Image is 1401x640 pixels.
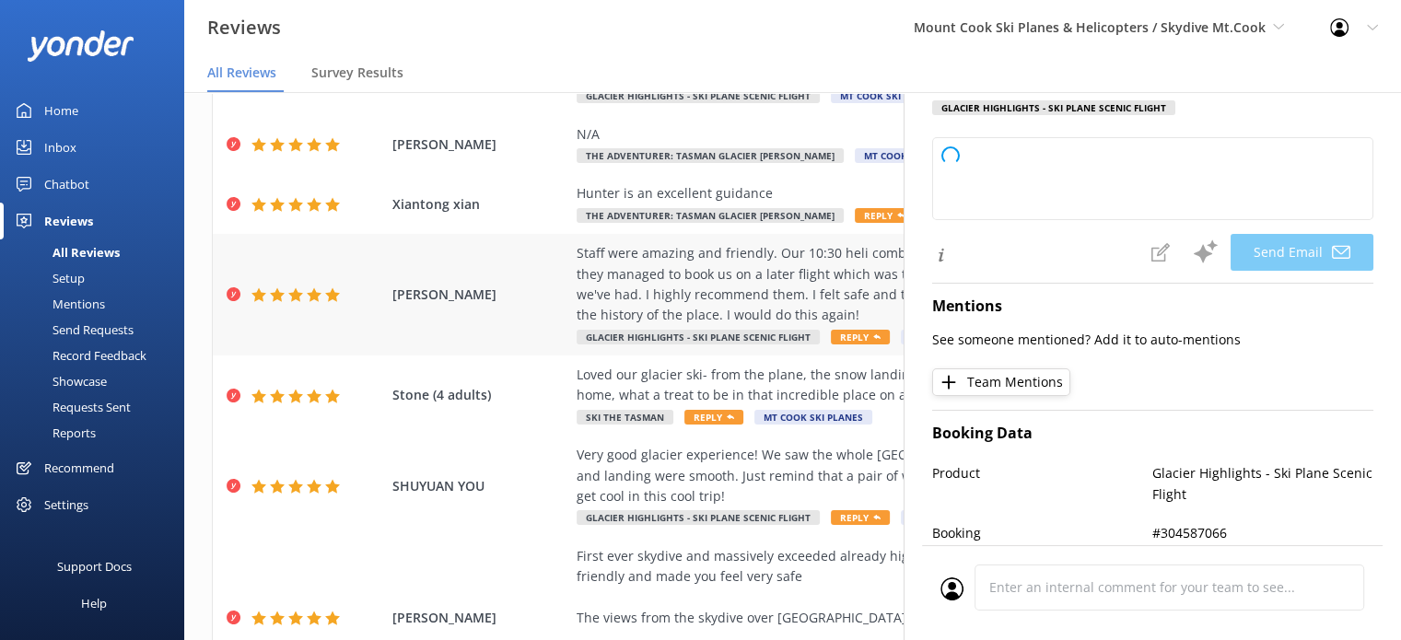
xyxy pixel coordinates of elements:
[11,368,184,394] a: Showcase
[207,13,281,42] h3: Reviews
[940,577,963,600] img: user_profile.svg
[577,510,820,525] span: Glacier Highlights - Ski Plane Scenic Flight
[932,523,1153,543] p: Booking
[311,64,403,82] span: Survey Results
[11,317,184,343] a: Send Requests
[392,385,567,405] span: Stone (4 adults)
[44,203,93,239] div: Reviews
[754,410,872,425] span: Mt Cook Ski Planes
[932,100,1175,115] div: Glacier Highlights - Ski Plane Scenic Flight
[44,486,88,523] div: Settings
[44,166,89,203] div: Chatbot
[11,343,146,368] div: Record Feedback
[57,548,132,585] div: Support Docs
[81,585,107,622] div: Help
[577,243,1248,326] div: Staff were amazing and friendly. Our 10:30 heli combo flight was cancelled due to the weather con...
[11,265,184,291] a: Setup
[44,129,76,166] div: Inbox
[11,265,85,291] div: Setup
[1153,463,1374,505] p: Glacier Highlights - Ski Plane Scenic Flight
[11,239,120,265] div: All Reviews
[932,463,1153,505] p: Product
[11,394,184,420] a: Requests Sent
[392,285,567,305] span: [PERSON_NAME]
[207,64,276,82] span: All Reviews
[11,291,105,317] div: Mentions
[831,510,890,525] span: Reply
[11,343,184,368] a: Record Feedback
[577,124,1248,145] div: N/A
[392,476,567,496] span: SHUYUAN YOU
[932,368,1070,396] button: Team Mentions
[901,510,1019,525] span: Mt Cook Ski Planes
[932,295,1373,319] h4: Mentions
[11,420,96,446] div: Reports
[577,410,673,425] span: Ski the Tasman
[1153,523,1374,543] p: #304587066
[831,330,890,344] span: Reply
[577,330,820,344] span: Glacier Highlights - Ski Plane Scenic Flight
[392,608,567,628] span: [PERSON_NAME]
[11,239,184,265] a: All Reviews
[855,148,973,163] span: Mt Cook Ski Planes
[44,92,78,129] div: Home
[932,422,1373,446] h4: Booking Data
[11,420,184,446] a: Reports
[901,330,1019,344] span: Mt Cook Ski Planes
[577,148,844,163] span: The Adventurer: Tasman Glacier [PERSON_NAME]
[392,134,567,155] span: [PERSON_NAME]
[11,394,131,420] div: Requests Sent
[577,365,1248,406] div: Loved our glacier ski- from the plane, the snow landing, the awesome guides, the picnic and the c...
[577,445,1248,506] div: Very good glacier experience! We saw the whole [GEOGRAPHIC_DATA] and [GEOGRAPHIC_DATA]. The takeo...
[392,194,567,215] span: Xiantong xian
[11,317,134,343] div: Send Requests
[577,208,844,223] span: The Adventurer: Tasman Glacier [PERSON_NAME]
[577,183,1248,204] div: Hunter is an excellent guidance
[855,208,914,223] span: Reply
[831,88,949,103] span: Mt Cook Ski Planes
[11,368,107,394] div: Showcase
[28,30,134,61] img: yonder-white-logo.png
[932,330,1373,350] p: See someone mentioned? Add it to auto-mentions
[11,291,184,317] a: Mentions
[914,18,1266,36] span: Mount Cook Ski Planes & Helicopters / Skydive Mt.Cook
[44,449,114,486] div: Recommend
[577,88,820,103] span: Glacier Highlights - Ski Plane Scenic Flight
[684,410,743,425] span: Reply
